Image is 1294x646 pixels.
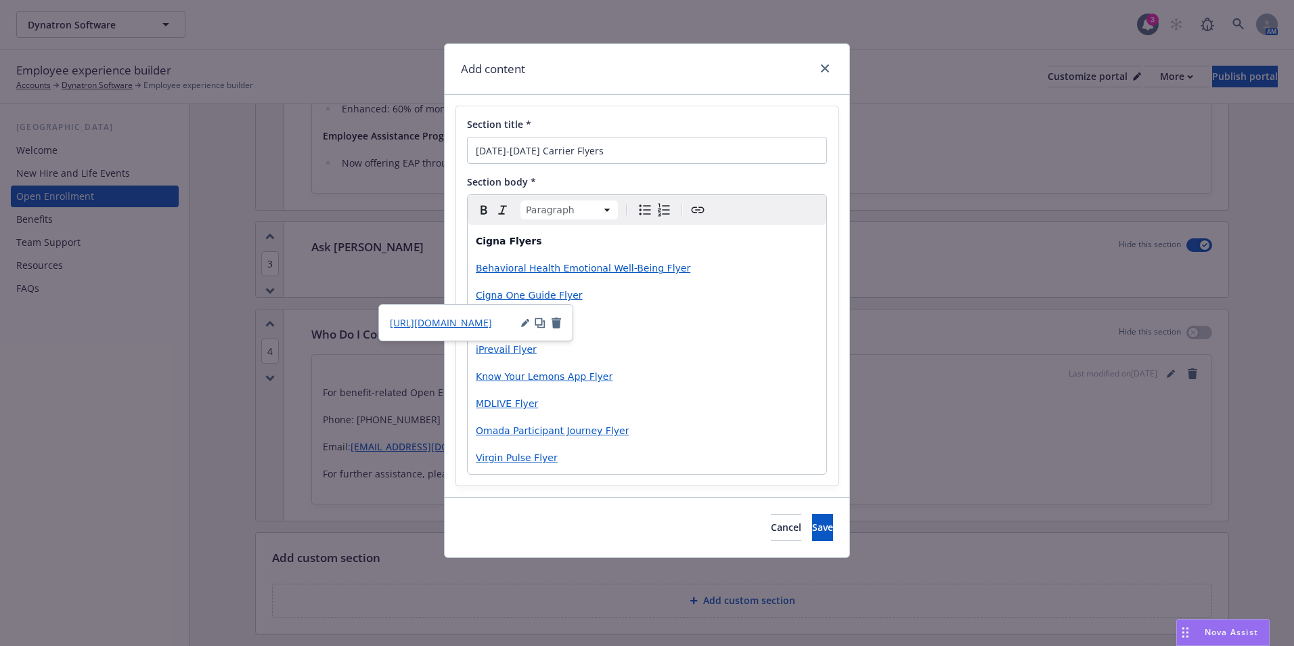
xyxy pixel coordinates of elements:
[474,200,493,219] button: Bold
[476,371,612,382] a: Know Your Lemons App Flyer
[467,175,536,188] span: Section body *
[476,452,558,463] a: Virgin Pulse Flyer
[390,316,492,330] a: [URL][DOMAIN_NAME]
[476,344,537,355] a: iPrevail Flyer
[688,200,707,219] button: Create link
[520,200,618,219] button: Block type
[1177,620,1194,645] div: Drag to move
[390,316,492,329] span: [URL][DOMAIN_NAME]
[476,290,583,301] a: Cigna One Guide Flyer
[476,236,542,246] strong: Cigna Flyers
[812,514,833,541] button: Save
[771,521,801,534] span: Cancel
[635,200,654,219] button: Bulleted list
[1176,619,1270,646] button: Nova Assist
[476,263,690,274] a: Behavioral Health Emotional Well-Being Flyer
[654,200,673,219] button: Numbered list
[476,398,538,409] a: MDLIVE Flyer
[817,60,833,77] a: close
[635,200,673,219] div: toggle group
[468,225,826,474] div: editable markdown
[493,200,512,219] button: Italic
[467,118,531,131] span: Section title *
[467,137,827,164] input: Add title here
[476,425,629,436] a: Omada Participant Journey Flyer
[1205,626,1258,638] span: Nova Assist
[812,521,833,534] span: Save
[461,60,525,78] h1: Add content
[771,514,801,541] button: Cancel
